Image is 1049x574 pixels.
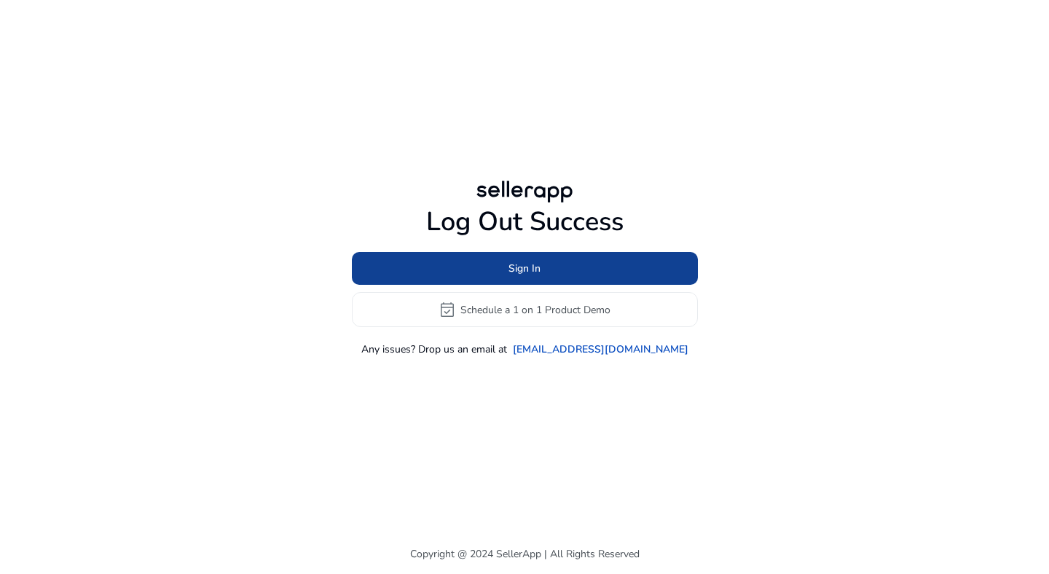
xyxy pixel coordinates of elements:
button: event_availableSchedule a 1 on 1 Product Demo [352,292,698,327]
span: Sign In [508,261,541,276]
h1: Log Out Success [352,206,698,237]
a: [EMAIL_ADDRESS][DOMAIN_NAME] [513,342,688,357]
span: event_available [439,301,456,318]
p: Any issues? Drop us an email at [361,342,507,357]
button: Sign In [352,252,698,285]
